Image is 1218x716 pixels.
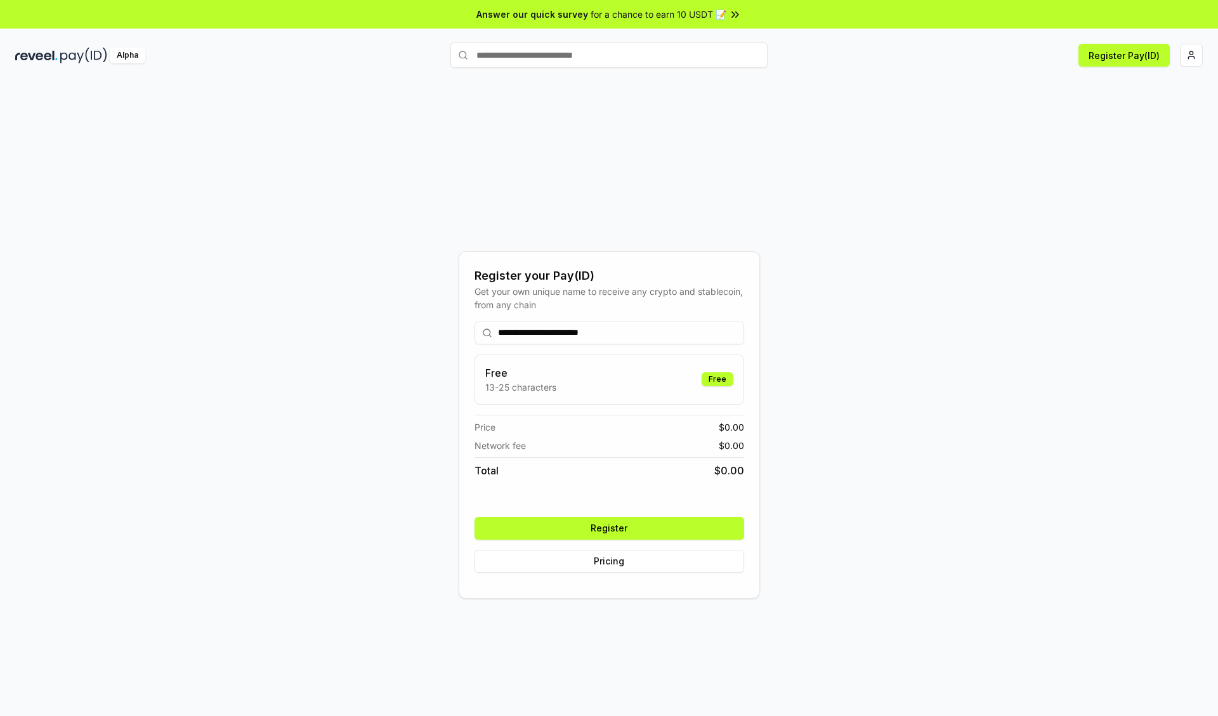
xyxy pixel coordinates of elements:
[1078,44,1170,67] button: Register Pay(ID)
[719,439,744,452] span: $ 0.00
[475,550,744,573] button: Pricing
[476,8,588,21] span: Answer our quick survey
[591,8,726,21] span: for a chance to earn 10 USDT 📝
[15,48,58,63] img: reveel_dark
[475,267,744,285] div: Register your Pay(ID)
[110,48,145,63] div: Alpha
[475,517,744,540] button: Register
[702,372,733,386] div: Free
[475,420,495,434] span: Price
[719,420,744,434] span: $ 0.00
[485,381,556,394] p: 13-25 characters
[475,285,744,311] div: Get your own unique name to receive any crypto and stablecoin, from any chain
[60,48,107,63] img: pay_id
[475,439,526,452] span: Network fee
[485,365,556,381] h3: Free
[714,463,744,478] span: $ 0.00
[475,463,499,478] span: Total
